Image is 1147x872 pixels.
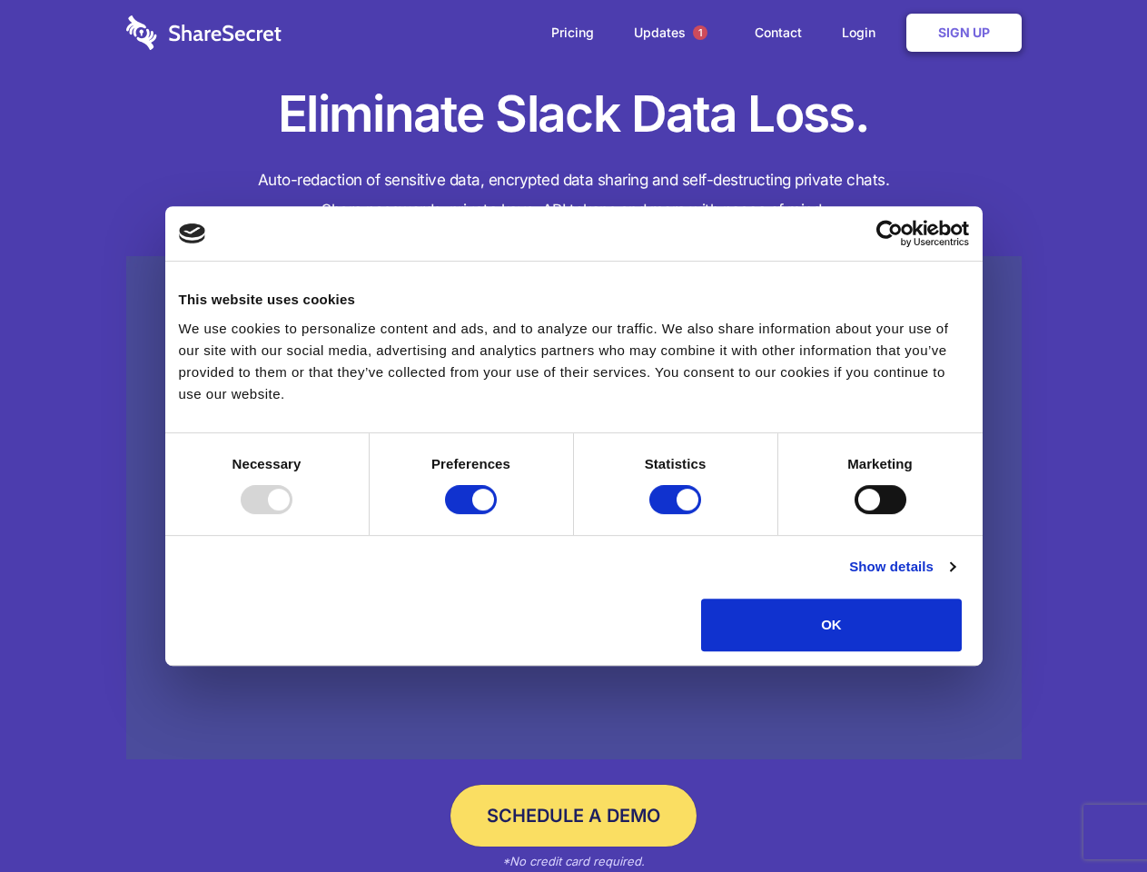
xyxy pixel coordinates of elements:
strong: Statistics [645,456,707,471]
strong: Preferences [431,456,510,471]
h1: Eliminate Slack Data Loss. [126,82,1022,147]
button: OK [701,599,962,651]
a: Sign Up [906,14,1022,52]
img: logo [179,223,206,243]
strong: Marketing [847,456,913,471]
em: *No credit card required. [502,854,645,868]
a: Pricing [533,5,612,61]
a: Contact [737,5,820,61]
strong: Necessary [232,456,302,471]
a: Login [824,5,903,61]
a: Schedule a Demo [450,785,697,847]
a: Usercentrics Cookiebot - opens in a new window [810,220,969,247]
span: 1 [693,25,707,40]
img: logo-wordmark-white-trans-d4663122ce5f474addd5e946df7df03e33cb6a1c49d2221995e7729f52c070b2.svg [126,15,282,50]
div: We use cookies to personalize content and ads, and to analyze our traffic. We also share informat... [179,318,969,405]
a: Wistia video thumbnail [126,256,1022,760]
div: This website uses cookies [179,289,969,311]
h4: Auto-redaction of sensitive data, encrypted data sharing and self-destructing private chats. Shar... [126,165,1022,225]
a: Show details [849,556,954,578]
